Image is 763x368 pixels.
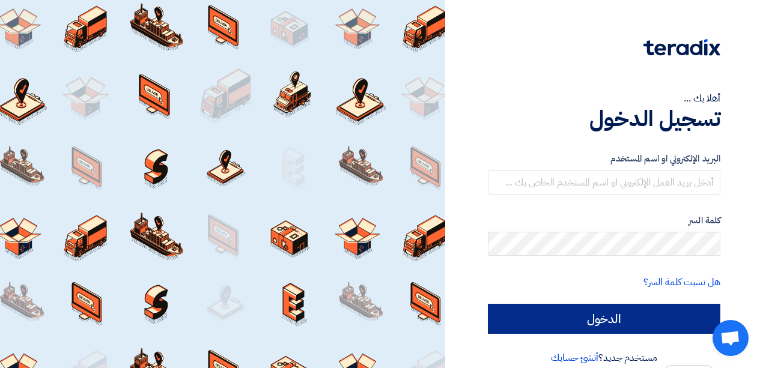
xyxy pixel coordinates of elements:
[713,320,749,356] div: Open chat
[488,106,720,132] h1: تسجيل الدخول
[488,351,720,365] div: مستخدم جديد؟
[488,152,720,166] label: البريد الإلكتروني او اسم المستخدم
[551,351,598,365] a: أنشئ حسابك
[488,91,720,106] div: أهلا بك ...
[488,304,720,334] input: الدخول
[488,214,720,228] label: كلمة السر
[643,39,720,56] img: Teradix logo
[488,170,720,195] input: أدخل بريد العمل الإلكتروني او اسم المستخدم الخاص بك ...
[643,275,720,289] a: هل نسيت كلمة السر؟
